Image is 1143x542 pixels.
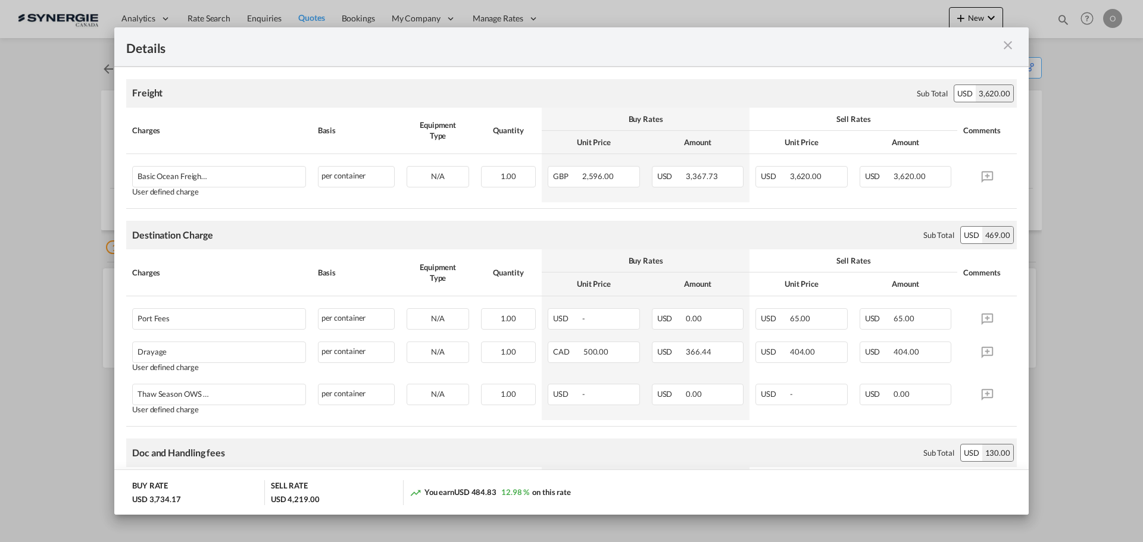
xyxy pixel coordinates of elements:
[271,480,308,494] div: SELL RATE
[894,171,925,181] span: 3,620.00
[318,384,395,405] div: per container
[790,171,822,181] span: 3,620.00
[582,171,614,181] span: 2,596.00
[761,389,788,399] span: USD
[957,249,1017,296] th: Comments
[982,227,1013,243] div: 469.00
[686,347,711,356] span: 366.44
[957,467,1017,513] th: Comments
[917,88,948,99] div: Sub Total
[657,389,685,399] span: USD
[954,85,976,102] div: USD
[132,86,163,99] div: Freight
[923,230,954,240] div: Sub Total
[686,389,702,399] span: 0.00
[132,480,168,494] div: BUY RATE
[431,347,445,356] span: N/A
[657,347,685,356] span: USD
[894,314,914,323] span: 65.00
[132,405,306,414] div: User defined charge
[657,314,685,323] span: USD
[132,494,181,505] div: USD 3,734.17
[548,255,744,266] div: Buy Rates
[1001,38,1015,52] md-icon: icon-close m-3 fg-AAA8AD cursor
[501,389,517,399] span: 1.00
[553,171,580,181] span: GBP
[542,272,646,296] th: Unit Price
[318,166,395,187] div: per container
[481,125,536,136] div: Quantity
[961,444,982,461] div: USD
[132,187,306,196] div: User defined charge
[138,342,260,356] div: Drayage
[132,267,306,278] div: Charges
[749,272,854,296] th: Unit Price
[318,342,395,363] div: per container
[454,487,496,497] span: USD 484.83
[501,347,517,356] span: 1.00
[318,125,395,136] div: Basis
[132,125,306,136] div: Charges
[501,171,517,181] span: 1.00
[865,314,892,323] span: USD
[410,487,571,499] div: You earn on this rate
[761,171,788,181] span: USD
[138,309,260,323] div: Port Fees
[982,444,1013,461] div: 130.00
[865,389,892,399] span: USD
[749,131,854,154] th: Unit Price
[582,314,585,323] span: -
[407,120,469,141] div: Equipment Type
[431,389,445,399] span: N/A
[790,347,815,356] span: 404.00
[410,487,421,499] md-icon: icon-trending-up
[646,131,750,154] th: Amount
[553,389,580,399] span: USD
[755,255,951,266] div: Sell Rates
[894,347,919,356] span: 404.00
[790,389,793,399] span: -
[894,389,910,399] span: 0.00
[657,171,685,181] span: USD
[542,131,646,154] th: Unit Price
[761,347,788,356] span: USD
[755,114,951,124] div: Sell Rates
[761,314,788,323] span: USD
[407,262,469,283] div: Equipment Type
[646,272,750,296] th: Amount
[132,228,213,242] div: Destination Charge
[961,227,982,243] div: USD
[126,39,927,54] div: Details
[553,314,580,323] span: USD
[957,108,1017,154] th: Comments
[790,314,811,323] span: 65.00
[854,272,958,296] th: Amount
[865,347,892,356] span: USD
[138,167,260,181] div: Basic Ocean Freight from EXW to port of Montreal
[583,347,608,356] span: 500.00
[548,114,744,124] div: Buy Rates
[976,85,1013,102] div: 3,620.00
[854,131,958,154] th: Amount
[318,308,395,330] div: per container
[114,27,1029,515] md-dialog: Pickup Door ...
[923,447,954,458] div: Sub Total
[132,446,225,459] div: Doc and Handling fees
[686,314,702,323] span: 0.00
[138,384,260,399] div: Thaw Season OWS (see remarks) - 290 USD if applicable
[431,314,445,323] span: N/A
[501,314,517,323] span: 1.00
[271,494,320,505] div: USD 4,219.00
[431,171,445,181] span: N/A
[318,267,395,278] div: Basis
[481,267,536,278] div: Quantity
[582,389,585,399] span: -
[865,171,892,181] span: USD
[553,347,582,356] span: CAD
[132,363,306,372] div: User defined charge
[501,487,529,497] span: 12.98 %
[686,171,717,181] span: 3,367.73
